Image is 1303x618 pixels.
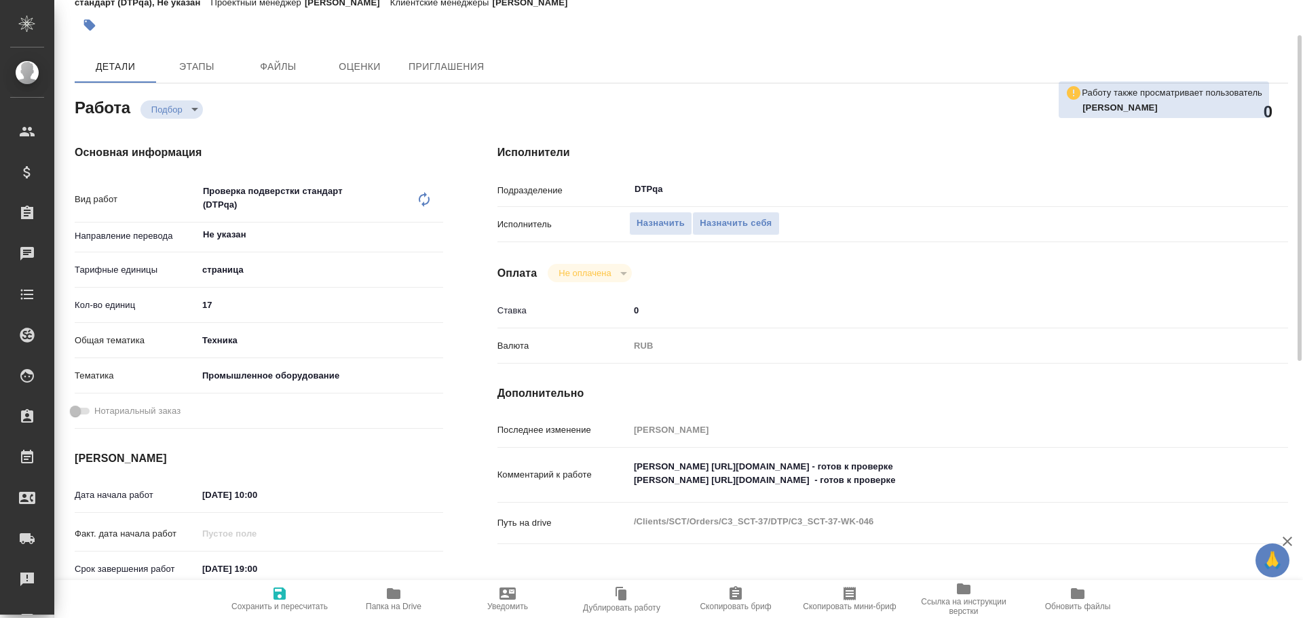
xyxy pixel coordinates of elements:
[497,304,629,317] p: Ставка
[497,265,537,282] h4: Оплата
[409,58,485,75] span: Приглашения
[629,420,1222,440] input: Пустое поле
[583,603,660,613] span: Дублировать работу
[451,580,565,618] button: Уведомить
[75,263,197,277] p: Тарифные единицы
[629,334,1222,358] div: RUB
[197,258,443,282] div: страница
[1082,102,1158,113] b: [PERSON_NAME]
[497,218,629,231] p: Исполнитель
[497,516,629,530] p: Путь на drive
[637,216,685,231] span: Назначить
[75,450,443,467] h4: [PERSON_NAME]
[83,58,148,75] span: Детали
[803,602,896,611] span: Скопировать мини-бриф
[164,58,229,75] span: Этапы
[629,510,1222,533] textarea: /Clients/SCT/Orders/C3_SCT-37/DTP/C3_SCT-37-WK-046
[327,58,392,75] span: Оценки
[1045,602,1111,611] span: Обновить файлы
[75,334,197,347] p: Общая тематика
[75,10,105,40] button: Добавить тэг
[337,580,451,618] button: Папка на Drive
[497,468,629,482] p: Комментарий к работе
[75,562,197,576] p: Срок завершения работ
[75,527,197,541] p: Факт. дата начала работ
[700,602,771,611] span: Скопировать бриф
[1021,580,1135,618] button: Обновить файлы
[629,301,1222,320] input: ✎ Введи что-нибудь
[436,233,438,236] button: Open
[907,580,1021,618] button: Ссылка на инструкции верстки
[75,94,130,119] h2: Работа
[1215,188,1217,191] button: Open
[1261,546,1284,575] span: 🙏
[497,184,629,197] p: Подразделение
[140,100,203,119] div: Подбор
[94,404,181,418] span: Нотариальный заказ
[497,339,629,353] p: Валюта
[231,602,328,611] span: Сохранить и пересчитать
[197,364,443,387] div: Промышленное оборудование
[629,212,692,235] button: Назначить
[197,329,443,352] div: Техника
[197,485,316,505] input: ✎ Введи что-нибудь
[565,580,679,618] button: Дублировать работу
[679,580,793,618] button: Скопировать бриф
[366,602,421,611] span: Папка на Drive
[793,580,907,618] button: Скопировать мини-бриф
[197,559,316,579] input: ✎ Введи что-нибудь
[629,455,1222,492] textarea: [PERSON_NAME] [URL][DOMAIN_NAME] - готов к проверке [PERSON_NAME] [URL][DOMAIN_NAME] - готов к пр...
[1082,101,1262,115] p: Заборова Александра
[75,193,197,206] p: Вид работ
[497,144,1288,161] h4: Исполнители
[197,524,316,543] input: Пустое поле
[197,295,443,315] input: ✎ Введи что-нибудь
[497,423,629,437] p: Последнее изменение
[487,602,528,611] span: Уведомить
[548,264,631,282] div: Подбор
[700,216,772,231] span: Назначить себя
[75,229,197,243] p: Направление перевода
[554,267,615,279] button: Не оплачена
[75,488,197,502] p: Дата начала работ
[692,212,779,235] button: Назначить себя
[147,104,187,115] button: Подбор
[75,298,197,312] p: Кол-во единиц
[497,385,1288,402] h4: Дополнительно
[246,58,311,75] span: Файлы
[75,369,197,383] p: Тематика
[75,144,443,161] h4: Основная информация
[1255,543,1289,577] button: 🙏
[223,580,337,618] button: Сохранить и пересчитать
[915,597,1013,616] span: Ссылка на инструкции верстки
[1082,86,1262,100] p: Работу также просматривает пользователь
